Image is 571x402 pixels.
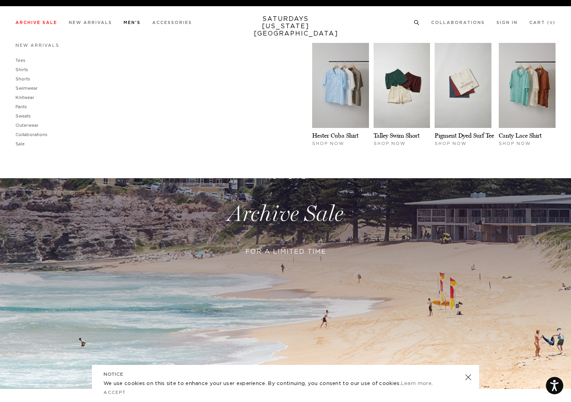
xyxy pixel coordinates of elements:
h5: NOTICE [104,371,467,378]
a: Shirts [15,68,28,72]
a: Knitwear [15,95,34,100]
a: Sale [15,142,25,146]
a: Tees [15,58,25,63]
a: New Arrivals [15,43,59,48]
a: Shorts [15,77,30,81]
a: Archive Sale [15,20,57,25]
a: Learn more [401,381,432,386]
a: Sweats [15,114,31,118]
a: Pigment Dyed Surf Tee [435,132,494,139]
a: Men's [124,20,141,25]
a: Hester Cuba Shirt [312,132,359,139]
a: Collaborations [15,133,48,137]
a: Accept [104,390,126,395]
p: We use cookies on this site to enhance your user experience. By continuing, you consent to our us... [104,380,440,388]
a: Talley Swim Short [374,132,420,139]
a: Swimwear [15,86,38,90]
a: Canty Lace Shirt [499,132,542,139]
a: Pants [15,105,27,109]
a: Collaborations [431,20,485,25]
a: New Arrivals [69,20,112,25]
a: SATURDAYS[US_STATE][GEOGRAPHIC_DATA] [254,15,318,37]
a: Cart (0) [529,20,556,25]
a: Accessories [152,20,192,25]
a: Sign In [496,20,518,25]
a: Outerwear [15,123,39,128]
small: 0 [550,21,553,25]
